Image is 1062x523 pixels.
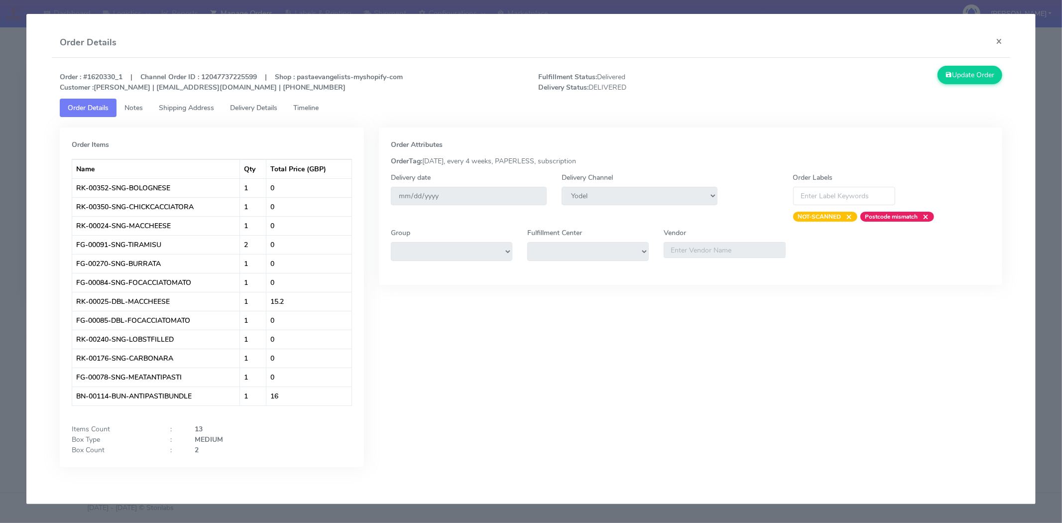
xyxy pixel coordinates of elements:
[391,172,431,183] label: Delivery date
[60,99,1002,117] ul: Tabs
[240,349,266,368] td: 1
[163,424,187,434] div: :
[988,28,1010,54] button: Close
[266,197,352,216] td: 0
[266,368,352,387] td: 0
[159,103,214,113] span: Shipping Address
[938,66,1002,84] button: Update Order
[562,172,613,183] label: Delivery Channel
[664,228,686,238] label: Vendor
[240,368,266,387] td: 1
[531,72,770,93] span: Delivered DELIVERED
[391,228,410,238] label: Group
[664,242,785,258] input: Enter Vendor Name
[240,254,266,273] td: 1
[240,235,266,254] td: 2
[391,140,443,149] strong: Order Attributes
[163,445,187,455] div: :
[195,445,199,455] strong: 2
[293,103,319,113] span: Timeline
[72,197,240,216] td: RK-00350-SNG-CHICKCACCIATORA
[60,36,117,49] h4: Order Details
[240,178,266,197] td: 1
[72,387,240,405] td: BN-00114-BUN-ANTIPASTIBUNDLE
[240,292,266,311] td: 1
[538,72,597,82] strong: Fulfillment Status:
[240,216,266,235] td: 1
[60,72,403,92] strong: Order : #1620330_1 | Channel Order ID : 12047737225599 | Shop : pastaevangelists-myshopify-com [P...
[68,103,109,113] span: Order Details
[793,187,896,205] input: Enter Label Keywords
[240,387,266,405] td: 1
[266,349,352,368] td: 0
[72,216,240,235] td: RK-00024-SNG-MACCHEESE
[266,387,352,405] td: 16
[72,368,240,387] td: FG-00078-SNG-MEATANTIPASTI
[538,83,589,92] strong: Delivery Status:
[124,103,143,113] span: Notes
[72,311,240,330] td: FG-00085-DBL-FOCACCIATOMATO
[72,235,240,254] td: FG-00091-SNG-TIRAMISU
[266,159,352,178] th: Total Price (GBP)
[64,434,163,445] div: Box Type
[841,212,852,222] span: ×
[64,424,163,434] div: Items Count
[527,228,582,238] label: Fulfillment Center
[266,178,352,197] td: 0
[918,212,929,222] span: ×
[195,424,203,434] strong: 13
[240,159,266,178] th: Qty
[266,311,352,330] td: 0
[195,435,223,444] strong: MEDIUM
[72,159,240,178] th: Name
[266,254,352,273] td: 0
[266,216,352,235] td: 0
[240,197,266,216] td: 1
[72,254,240,273] td: FG-00270-SNG-BURRATA
[798,213,841,221] strong: NOT-SCANNED
[64,445,163,455] div: Box Count
[72,273,240,292] td: FG-00084-SNG-FOCACCIATOMATO
[72,292,240,311] td: RK-00025-DBL-MACCHEESE
[266,235,352,254] td: 0
[793,172,833,183] label: Order Labels
[266,292,352,311] td: 15.2
[72,349,240,368] td: RK-00176-SNG-CARBONARA
[266,273,352,292] td: 0
[60,83,94,92] strong: Customer :
[72,178,240,197] td: RK-00352-SNG-BOLOGNESE
[72,330,240,349] td: RK-00240-SNG-LOBSTFILLED
[72,140,109,149] strong: Order Items
[163,434,187,445] div: :
[266,330,352,349] td: 0
[391,156,422,166] strong: OrderTag:
[383,156,998,166] div: [DATE], every 4 weeks, PAPERLESS, subscription
[240,311,266,330] td: 1
[240,330,266,349] td: 1
[230,103,277,113] span: Delivery Details
[240,273,266,292] td: 1
[865,213,918,221] strong: Postcode mismatch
